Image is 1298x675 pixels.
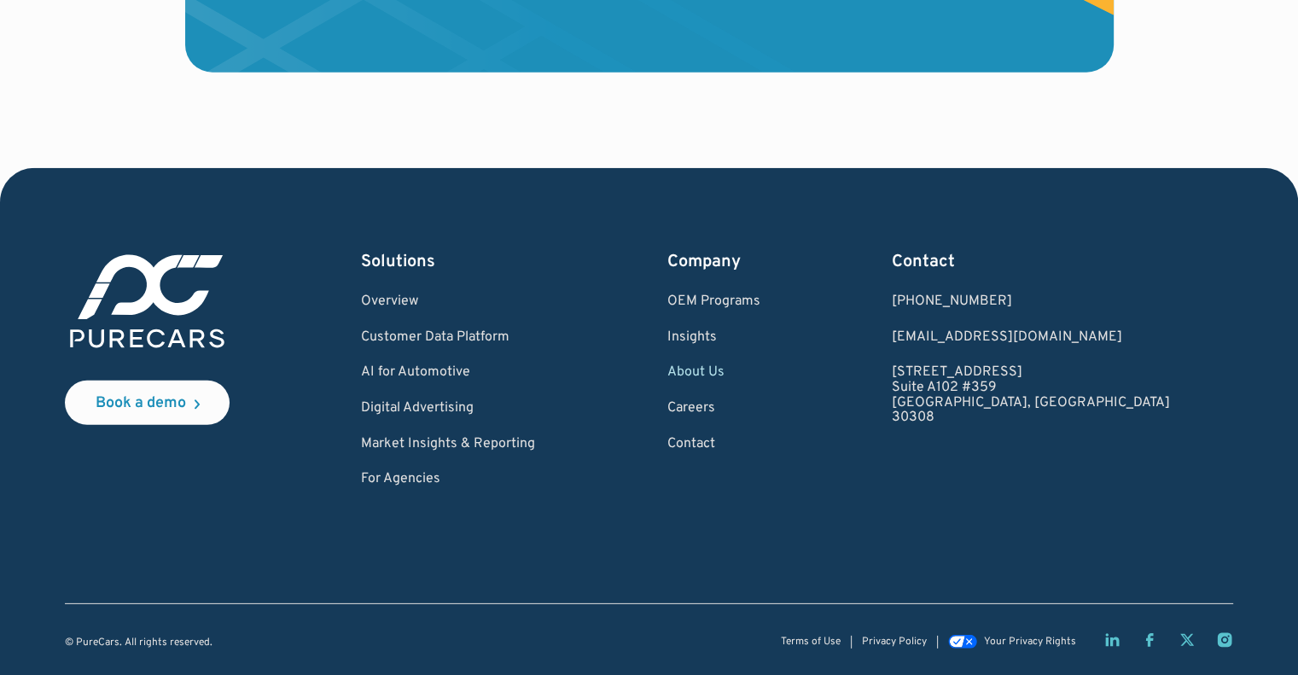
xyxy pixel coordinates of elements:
[948,637,1076,649] a: Your Privacy Rights
[892,365,1170,425] a: [STREET_ADDRESS]Suite A102 #359[GEOGRAPHIC_DATA], [GEOGRAPHIC_DATA]30308
[781,637,841,648] a: Terms of Use
[666,330,760,346] a: Insights
[361,437,535,452] a: Market Insights & Reporting
[892,250,1170,274] div: Contact
[666,294,760,310] a: OEM Programs
[361,472,535,487] a: For Agencies
[96,396,186,411] div: Book a demo
[1216,631,1233,649] a: Instagram page
[361,250,535,274] div: Solutions
[984,637,1076,648] div: Your Privacy Rights
[65,637,212,649] div: © PureCars. All rights reserved.
[361,365,535,381] a: AI for Automotive
[361,294,535,310] a: Overview
[862,637,927,648] a: Privacy Policy
[361,401,535,416] a: Digital Advertising
[892,330,1170,346] a: Email us
[65,381,230,425] a: Book a demo
[1141,631,1158,649] a: Facebook page
[666,437,760,452] a: Contact
[666,401,760,416] a: Careers
[1103,631,1120,649] a: LinkedIn page
[1179,631,1196,649] a: Twitter X page
[666,365,760,381] a: About Us
[666,250,760,274] div: Company
[361,330,535,346] a: Customer Data Platform
[65,250,230,353] img: purecars logo
[892,294,1170,310] div: [PHONE_NUMBER]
